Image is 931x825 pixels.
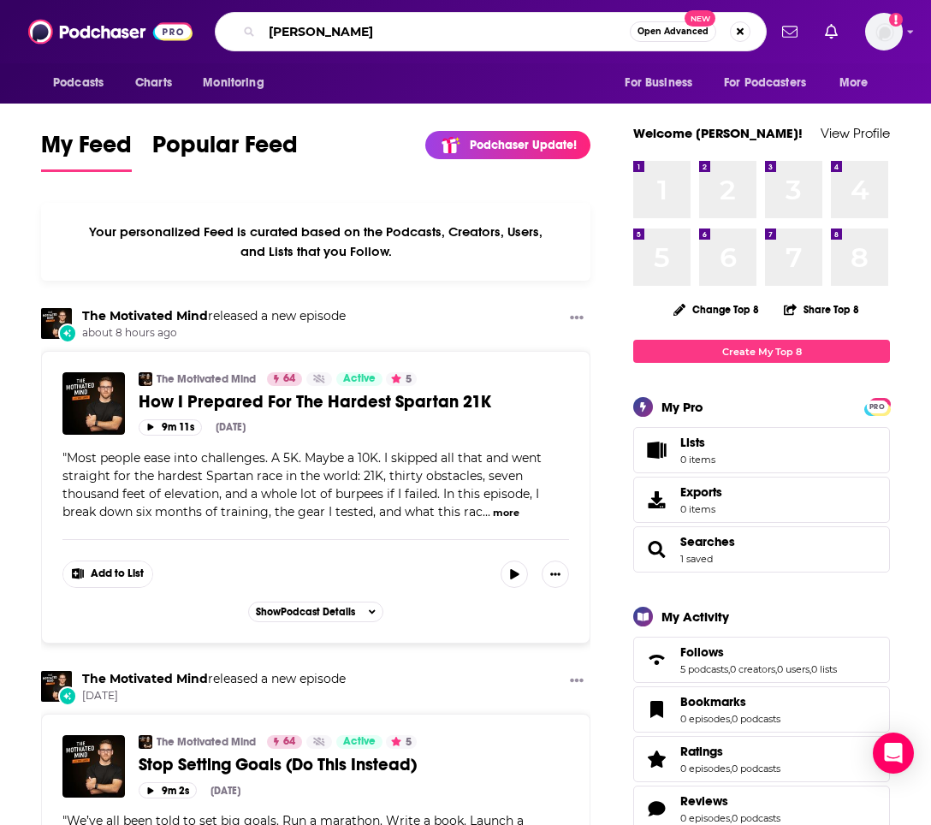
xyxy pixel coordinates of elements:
a: View Profile [821,125,890,141]
span: Follows [680,644,724,660]
span: Podcasts [53,71,104,95]
a: Reviews [639,797,673,821]
button: Show More Button [563,671,590,692]
a: 0 creators [730,663,775,675]
span: , [775,663,777,675]
span: Exports [680,484,722,500]
a: My Feed [41,130,132,172]
button: Open AdvancedNew [630,21,716,42]
a: 1 saved [680,553,713,565]
img: The Motivated Mind [139,372,152,386]
h3: released a new episode [82,671,346,687]
button: ShowPodcast Details [248,602,383,622]
a: 64 [267,372,302,386]
span: , [730,713,732,725]
img: User Profile [865,13,903,50]
a: How I Prepared For The Hardest Spartan 21K [139,391,569,412]
a: 0 podcasts [732,763,780,775]
a: Follows [680,644,837,660]
button: Show profile menu [865,13,903,50]
button: open menu [41,67,126,99]
h3: released a new episode [82,308,346,324]
button: Show More Button [542,561,569,588]
button: Show More Button [563,308,590,329]
span: 64 [283,371,295,388]
span: Lists [680,435,705,450]
a: 0 episodes [680,713,730,725]
span: , [728,663,730,675]
span: Reviews [680,793,728,809]
img: The Motivated Mind [139,735,152,749]
a: Searches [680,534,735,549]
a: 64 [267,735,302,749]
a: The Motivated Mind [157,372,256,386]
span: New [685,10,715,27]
a: 0 podcasts [732,713,780,725]
a: 0 podcasts [732,812,780,824]
div: Your personalized Feed is curated based on the Podcasts, Creators, Users, and Lists that you Follow. [41,203,590,281]
a: Welcome [PERSON_NAME]! [633,125,803,141]
span: Popular Feed [152,130,298,169]
div: New Episode [58,686,77,705]
img: Podchaser - Follow, Share and Rate Podcasts [28,15,193,48]
svg: Add a profile image [889,13,903,27]
span: My Feed [41,130,132,169]
p: Podchaser Update! [470,138,577,152]
span: 0 items [680,454,715,466]
span: Bookmarks [680,694,746,709]
a: Show notifications dropdown [775,17,804,46]
a: Create My Top 8 [633,340,890,363]
a: 0 lists [811,663,837,675]
div: My Activity [661,608,729,625]
button: Show More Button [63,561,152,587]
span: Monitoring [203,71,264,95]
span: Show Podcast Details [256,606,355,618]
span: Most people ease into challenges. A 5K. Maybe a 10K. I skipped all that and went straight for the... [62,450,542,519]
a: Stop Setting Goals (Do This Instead) [62,735,125,798]
a: Bookmarks [639,697,673,721]
div: My Pro [661,399,703,415]
img: The Motivated Mind [41,308,72,339]
button: more [493,506,519,520]
a: 0 users [777,663,809,675]
span: Charts [135,71,172,95]
input: Search podcasts, credits, & more... [262,18,630,45]
span: Add to List [91,567,144,580]
a: Follows [639,648,673,672]
span: Lists [639,438,673,462]
a: The Motivated Mind [157,735,256,749]
button: 5 [386,372,417,386]
a: Exports [633,477,890,523]
a: Popular Feed [152,130,298,172]
span: " [62,450,542,519]
a: PRO [867,400,887,412]
button: open menu [613,67,714,99]
button: 5 [386,735,417,749]
div: New Episode [58,323,77,342]
a: Ratings [639,747,673,771]
span: For Business [625,71,692,95]
span: Logged in as sarahhallprinc [865,13,903,50]
a: 0 episodes [680,812,730,824]
span: PRO [867,401,887,413]
span: Follows [633,637,890,683]
span: 64 [283,733,295,751]
span: For Podcasters [724,71,806,95]
a: Bookmarks [680,694,780,709]
button: Change Top 8 [663,299,769,320]
img: The Motivated Mind [41,671,72,702]
span: Stop Setting Goals (Do This Instead) [139,754,417,775]
span: , [730,812,732,824]
button: open menu [713,67,831,99]
a: Ratings [680,744,780,759]
a: Reviews [680,793,780,809]
div: Search podcasts, credits, & more... [215,12,767,51]
a: 0 episodes [680,763,730,775]
img: How I Prepared For The Hardest Spartan 21K [62,372,125,435]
